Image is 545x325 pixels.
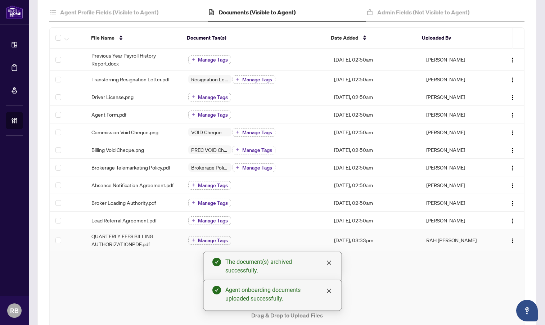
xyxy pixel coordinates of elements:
img: Logo [510,165,515,171]
th: Uploaded By [416,28,488,49]
img: logo [6,5,23,19]
button: Logo [507,54,518,65]
span: Manage Tags [198,218,228,223]
td: [DATE], 02:50am [328,176,420,194]
button: Logo [507,197,518,208]
td: [PERSON_NAME] [420,88,493,106]
img: Logo [510,57,515,63]
td: [PERSON_NAME] [420,71,493,88]
span: plus [192,95,195,99]
th: Document Tag(s) [181,28,325,49]
button: Logo [507,144,518,155]
span: VOID Cheque [188,130,225,135]
span: Transferring Resignation Letter.pdf [91,75,170,83]
img: Logo [510,95,515,100]
span: Manage Tags [198,200,228,206]
td: [PERSON_NAME] [420,49,493,71]
h4: Admin Fields (Not Visible to Agent) [377,8,469,17]
span: Manage Tags [198,112,228,117]
img: Logo [510,112,515,118]
span: close [326,288,332,294]
img: Logo [510,130,515,136]
span: close [326,260,332,266]
td: [PERSON_NAME] [420,123,493,141]
td: [DATE], 02:50am [328,212,420,229]
span: Billing Void Cheque.png [91,146,144,154]
img: Logo [510,218,515,224]
span: plus [192,201,195,204]
span: plus [236,77,239,81]
a: Close [325,287,333,295]
td: [PERSON_NAME] [420,194,493,212]
td: [DATE], 02:50am [328,123,420,141]
span: Date Added [331,34,358,42]
p: Drag & Drop to Upload Files [64,311,510,320]
span: QUARTERLY FEES BILLING AUTHORIZATIONPDF.pdf [91,232,177,248]
span: Manage Tags [242,77,272,82]
h4: Agent Profile Fields (Visible to Agent) [60,8,158,17]
span: Manage Tags [242,130,272,135]
span: Manage Tags [242,148,272,153]
span: plus [192,113,195,116]
td: [PERSON_NAME] [420,212,493,229]
span: Commission Void Cheque.png [91,128,158,136]
img: Logo [510,148,515,153]
button: Logo [507,73,518,85]
td: [DATE], 02:50am [328,141,420,159]
button: Open asap [516,300,538,321]
td: [PERSON_NAME] [420,106,493,123]
span: plus [236,130,239,134]
td: [DATE], 02:50am [328,106,420,123]
td: [DATE], 02:50am [328,71,420,88]
span: Manage Tags [198,57,228,62]
button: Manage Tags [188,181,231,190]
span: Driver License.png [91,93,134,101]
img: Logo [510,238,515,244]
h4: Documents (Visible to Agent) [219,8,296,17]
button: Manage Tags [188,199,231,207]
th: Date Added [325,28,416,49]
button: Manage Tags [233,146,275,154]
span: File Name [91,34,114,42]
span: plus [192,183,195,187]
td: [DATE], 02:50am [328,88,420,106]
span: plus [236,148,239,152]
span: Absence Notification Agreement.pdf [91,181,174,189]
span: Lead Referral Agreement.pdf [91,216,157,224]
img: Logo [510,200,515,206]
div: Agent onboarding documents uploaded successfully. [225,286,333,303]
a: Close [325,259,333,267]
button: Logo [507,234,518,246]
td: [PERSON_NAME] [420,141,493,159]
td: [DATE], 02:50am [328,49,420,71]
span: Manage Tags [198,95,228,100]
button: Manage Tags [188,216,231,225]
img: Logo [510,77,515,83]
button: Logo [507,109,518,120]
td: [PERSON_NAME] [420,176,493,194]
button: Manage Tags [188,55,231,64]
th: File Name [85,28,181,49]
button: Logo [507,179,518,191]
span: Manage Tags [198,238,228,243]
span: Brokerage Telemarketing Policy.pdf [91,163,170,171]
span: Agent Form.pdf [91,110,126,118]
td: [DATE], 02:50am [328,194,420,212]
span: plus [236,166,239,169]
td: RAH [PERSON_NAME] [420,229,493,251]
td: [DATE], 03:33pm [328,229,420,251]
button: Manage Tags [188,236,231,245]
span: plus [192,58,195,61]
span: plus [192,218,195,222]
span: Manage Tags [242,165,272,170]
span: RB [10,306,19,316]
span: Previous Year Payroll History Report.docx [91,51,177,67]
div: The document(s) archived successfully. [225,258,333,275]
span: Brokerage Policy Manual [188,165,231,170]
span: check-circle [212,286,221,294]
button: Logo [507,91,518,103]
button: Manage Tags [233,163,275,172]
span: Manage Tags [198,183,228,188]
button: Manage Tags [188,93,231,101]
span: check-circle [212,258,221,266]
